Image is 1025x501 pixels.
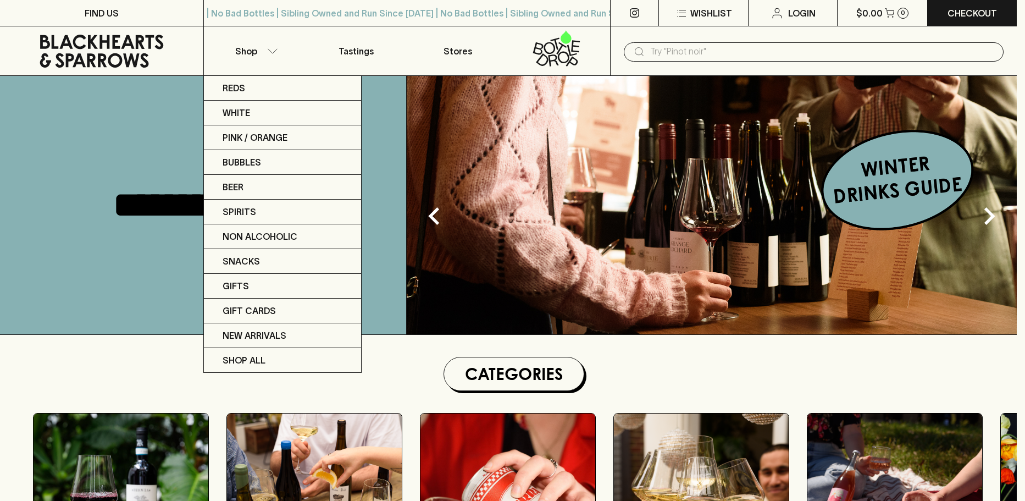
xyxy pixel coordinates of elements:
p: New Arrivals [223,329,286,342]
a: Reds [204,76,361,101]
a: New Arrivals [204,323,361,348]
p: Reds [223,81,245,95]
p: SHOP ALL [223,354,265,367]
p: Beer [223,180,243,194]
a: Beer [204,175,361,200]
a: Gift Cards [204,299,361,323]
a: Bubbles [204,150,361,175]
a: Gifts [204,274,361,299]
p: Gifts [223,279,249,293]
a: Spirits [204,200,361,224]
p: Gift Cards [223,304,276,317]
p: Non Alcoholic [223,230,297,243]
a: Non Alcoholic [204,224,361,249]
p: Bubbles [223,156,261,169]
p: White [223,106,250,119]
a: Snacks [204,249,361,274]
a: White [204,101,361,125]
a: SHOP ALL [204,348,361,372]
p: Pink / Orange [223,131,287,144]
a: Pink / Orange [204,125,361,150]
p: Spirits [223,205,256,218]
p: Snacks [223,255,260,268]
